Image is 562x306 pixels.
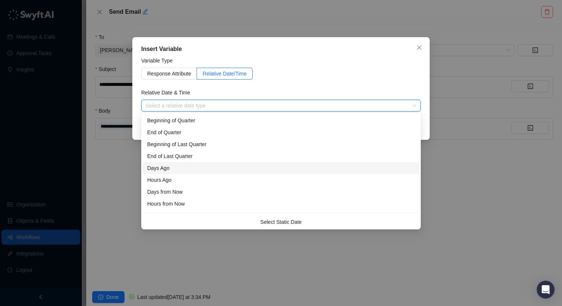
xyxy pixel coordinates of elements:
[143,126,419,138] div: End of Quarter
[147,152,415,160] div: End of Last Quarter
[143,198,419,210] div: Hours from Now
[143,150,419,162] div: End of Last Quarter
[413,42,425,54] button: Close
[141,45,421,54] div: Insert Variable
[537,281,555,299] div: Open Intercom Messenger
[143,174,419,186] div: Hours Ago
[143,162,419,174] div: Days Ago
[147,200,415,208] div: Hours from Now
[143,216,419,228] button: Select Static Date
[141,88,195,97] label: Relative Date & Time
[260,218,301,226] span: Select Static Date
[203,71,247,77] span: Relative Date/Time
[147,116,415,125] div: Beginning of Quarter
[416,45,422,51] span: close
[143,115,419,126] div: Beginning of Quarter
[147,188,415,196] div: Days from Now
[147,128,415,136] div: End of Quarter
[143,138,419,150] div: Beginning of Last Quarter
[147,164,415,172] div: Days Ago
[147,71,191,77] span: Response Attribute
[147,176,415,184] div: Hours Ago
[143,186,419,198] div: Days from Now
[147,140,415,148] div: Beginning of Last Quarter
[141,57,178,65] label: Variable Type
